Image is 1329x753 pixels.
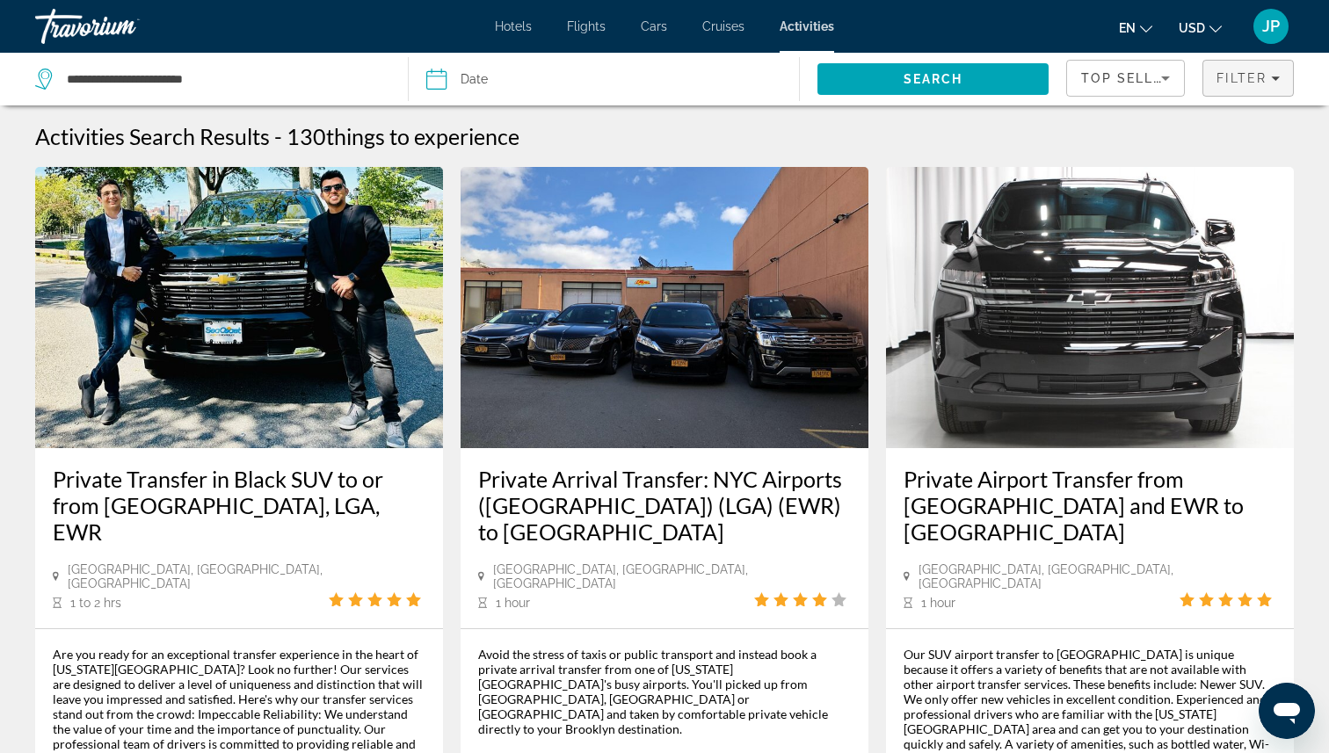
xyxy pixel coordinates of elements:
[68,562,329,590] span: [GEOGRAPHIC_DATA], [GEOGRAPHIC_DATA], [GEOGRAPHIC_DATA]
[904,466,1276,545] a: Private Airport Transfer from [GEOGRAPHIC_DATA] and EWR to [GEOGRAPHIC_DATA]
[1119,21,1136,35] span: en
[780,19,834,33] a: Activities
[567,19,606,33] a: Flights
[426,53,799,105] button: DateDate
[886,167,1294,448] img: Private Airport Transfer from JFK LGA and EWR to Manhattan
[919,562,1180,590] span: [GEOGRAPHIC_DATA], [GEOGRAPHIC_DATA], [GEOGRAPHIC_DATA]
[1081,71,1181,85] span: Top Sellers
[35,167,443,448] img: Private Transfer in Black SUV to or from JFK, LGA, EWR
[478,647,851,736] div: Avoid the stress of taxis or public transport and instead book a private arrival transfer from on...
[1259,683,1315,739] iframe: Button to launch messaging window
[496,596,530,610] span: 1 hour
[35,4,211,49] a: Travorium
[274,123,282,149] span: -
[904,72,963,86] span: Search
[326,123,519,149] span: things to experience
[1081,68,1170,89] mat-select: Sort by
[641,19,667,33] a: Cars
[1262,18,1280,35] span: JP
[35,123,270,149] h1: Activities Search Results
[921,596,955,610] span: 1 hour
[1202,60,1294,97] button: Filters
[1179,21,1205,35] span: USD
[53,466,425,545] a: Private Transfer in Black SUV to or from [GEOGRAPHIC_DATA], LGA, EWR
[1216,71,1267,85] span: Filter
[461,167,868,448] img: Private Arrival Transfer: NYC Airports (JFK) (LGA) (EWR) to Brooklyn
[493,562,754,590] span: [GEOGRAPHIC_DATA], [GEOGRAPHIC_DATA], [GEOGRAPHIC_DATA]
[65,66,381,92] input: Search destination
[495,19,532,33] a: Hotels
[1248,8,1294,45] button: User Menu
[1179,15,1222,40] button: Change currency
[70,596,121,610] span: 1 to 2 hrs
[702,19,744,33] a: Cruises
[287,123,519,149] h2: 130
[817,63,1049,95] button: Search
[1119,15,1152,40] button: Change language
[478,466,851,545] a: Private Arrival Transfer: NYC Airports ([GEOGRAPHIC_DATA]) (LGA) (EWR) to [GEOGRAPHIC_DATA]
